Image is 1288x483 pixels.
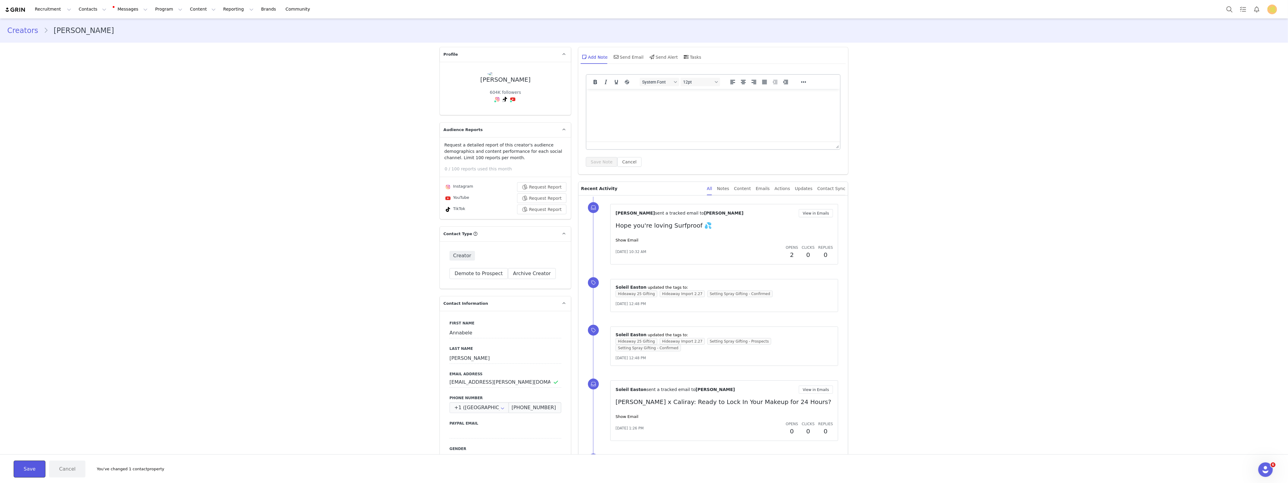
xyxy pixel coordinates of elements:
div: You've changed 1 contact [89,466,164,472]
a: Creators [7,25,44,36]
button: Underline [611,78,622,86]
button: Bold [590,78,600,86]
span: Profile [443,51,458,57]
div: Notes [717,182,729,195]
button: Notifications [1250,2,1263,16]
img: grin logo [5,7,26,13]
label: Paypal Email [450,421,561,426]
p: 0 / 100 reports used this month [445,166,571,172]
div: Actions [775,182,790,195]
label: Email Address [450,371,561,377]
div: Content [734,182,751,195]
span: [PERSON_NAME] [616,211,655,215]
a: Tasks [1237,2,1250,16]
span: Setting Spray Gifting - Confirmed [616,345,681,351]
button: View in Emails [799,386,833,394]
input: (XXX) XXX-XXXX [509,402,561,413]
span: Contact Type [443,231,472,237]
div: Send Email [612,50,644,64]
div: Contact Sync [817,182,845,195]
button: Request Report [517,182,567,192]
button: Archive Creator [508,268,556,279]
div: Updates [795,182,812,195]
button: Align left [728,78,738,86]
button: Recruitment [31,2,75,16]
button: Italic [601,78,611,86]
img: instagram.svg [446,185,450,189]
span: Creator [450,251,475,261]
button: Cancel [617,157,641,167]
span: Replies [818,422,833,426]
span: Soleil Easton [616,332,646,337]
div: Send Alert [649,50,678,64]
p: Hope you're loving Surfproof 💦 [616,221,833,230]
div: Emails [756,182,770,195]
iframe: Rich Text Area [586,89,840,142]
button: Strikethrough [622,78,632,86]
span: System Font [642,80,672,84]
span: Clicks [802,245,815,250]
button: Profile [1264,5,1283,14]
span: Hideaway Import 2.27 [660,338,705,345]
span: [PERSON_NAME] [695,387,735,392]
h2: 0 [818,427,833,436]
div: YouTube [444,195,469,202]
div: Instagram [444,183,473,191]
button: Search [1223,2,1236,16]
span: Contact Information [443,301,488,307]
div: Tasks [683,50,702,64]
div: [PERSON_NAME] [480,76,531,83]
span: Hideaway 25 Gifting [616,291,657,297]
span: Clicks [802,422,815,426]
button: Contacts [75,2,110,16]
button: Align center [738,78,749,86]
span: [DATE] 12:48 PM [616,302,646,306]
span: Soleil Easton [616,387,646,392]
button: Save Note [586,157,617,167]
span: [DATE] 10:32 AM [616,249,646,255]
label: Phone Number [450,395,561,401]
span: Audience Reports [443,127,483,133]
span: Replies [818,245,833,250]
span: Soleil Easton [616,285,646,290]
div: All [707,182,712,195]
span: [DATE] 12:48 PM [616,356,646,360]
button: Request Report [517,193,567,203]
button: Justify [759,78,770,86]
p: ⁨ ⁩ updated the tags to: [616,332,833,338]
h2: 0 [818,250,833,259]
p: [PERSON_NAME] x Caliray: Ready to Lock In Your Makeup for 24 Hours? [616,397,833,406]
iframe: Intercom live chat [1258,462,1273,477]
a: Community [282,2,317,16]
img: 866349ea-ef82-46b1-aadd-8d29f339bcaf.jpg [487,71,524,76]
a: Brands [257,2,281,16]
span: Hideaway 25 Gifting [616,338,657,345]
span: Opens [786,422,798,426]
img: instagram.svg [495,97,500,102]
p: ⁨ ⁩ updated the tags to: [616,284,833,291]
span: Setting Spray Gifting - Prospects [707,338,771,345]
button: Request Report [517,205,567,214]
input: Email Address [450,377,561,388]
span: sent a tracked email to [655,211,704,215]
span: Setting Spray Gifting - Confirmed [707,291,772,297]
h2: 0 [802,427,815,436]
button: Fonts [640,78,679,86]
label: First Name [450,320,561,326]
span: 12pt [683,80,713,84]
div: 604K followers [490,89,521,96]
label: Gender [450,446,561,452]
span: [DATE] 1:26 PM [616,425,644,431]
div: Press the Up and Down arrow keys to resize the editor. [834,142,840,149]
span: property [148,466,164,472]
p: Request a detailed report of this creator's audience demographics and content performance for eac... [444,142,566,161]
label: Last Name [450,346,561,351]
button: View in Emails [799,209,833,217]
button: Cancel [49,461,85,478]
span: 6 [1271,462,1276,467]
span: Hideaway Import 2.27 [660,291,705,297]
button: Content [186,2,219,16]
span: Opens [786,245,798,250]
